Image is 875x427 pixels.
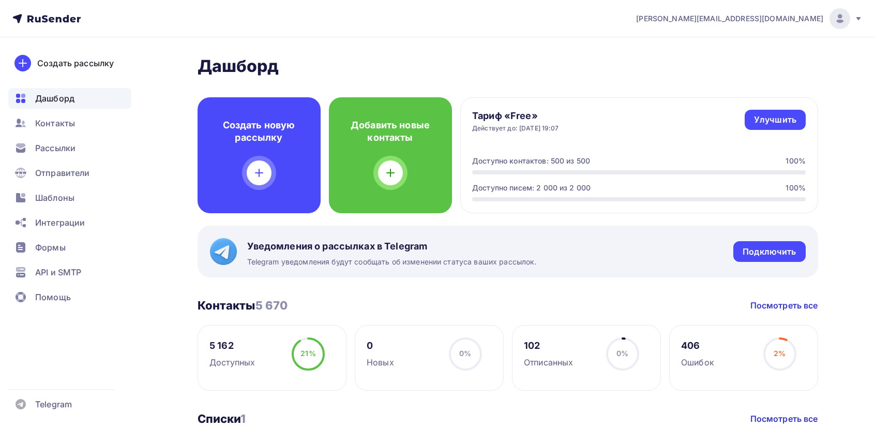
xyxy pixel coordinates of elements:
span: Telegram уведомления будут сообщать об изменении статуса ваших рассылок. [247,257,537,267]
div: Доступных [209,356,255,369]
span: Помощь [35,291,71,303]
h4: Добавить новые контакты [345,119,435,144]
span: Шаблоны [35,192,74,204]
h4: Создать новую рассылку [214,119,304,144]
h4: Тариф «Free» [472,110,559,122]
span: 5 670 [255,299,288,312]
span: 1 [240,412,246,425]
span: 21% [300,349,315,358]
span: 2% [774,349,786,358]
a: Посмотреть все [750,413,818,425]
div: Подключить [743,246,796,258]
div: Доступно писем: 2 000 из 2 000 [472,183,591,193]
a: [PERSON_NAME][EMAIL_ADDRESS][DOMAIN_NAME] [636,8,863,29]
span: Формы [35,241,66,254]
div: Новых [367,356,394,369]
div: Действует до: [DATE] 19:07 [472,124,559,132]
div: 100% [786,183,806,193]
span: 0% [459,349,471,358]
a: Формы [8,237,131,258]
a: Шаблоны [8,187,131,208]
div: Создать рассылку [37,57,114,69]
a: Рассылки [8,138,131,158]
a: Посмотреть все [750,299,818,312]
a: Отправители [8,163,131,183]
span: Контакты [35,117,75,129]
div: 0 [367,340,394,352]
span: Интеграции [35,216,85,229]
a: Дашборд [8,88,131,109]
div: 100% [786,156,806,166]
div: 102 [524,340,573,352]
span: Дашборд [35,92,74,105]
div: 406 [681,340,714,352]
span: Уведомления о рассылках в Telegram [247,240,537,253]
div: Доступно контактов: 500 из 500 [472,156,590,166]
h2: Дашборд [198,56,818,77]
span: 0% [616,349,628,358]
span: Рассылки [35,142,76,154]
div: 5 162 [209,340,255,352]
div: Ошибок [681,356,714,369]
h3: Контакты [198,298,288,313]
div: Отписанных [524,356,573,369]
span: API и SMTP [35,266,81,278]
span: Telegram [35,398,72,410]
div: Улучшить [754,114,796,126]
a: Контакты [8,113,131,134]
h3: Списки [198,411,246,426]
span: [PERSON_NAME][EMAIL_ADDRESS][DOMAIN_NAME] [636,13,823,24]
span: Отправители [35,167,90,179]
